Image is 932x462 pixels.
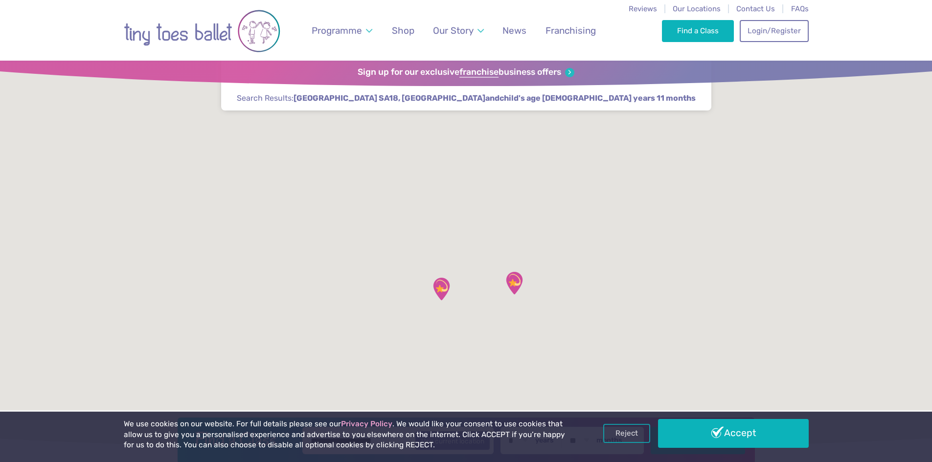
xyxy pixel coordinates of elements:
[629,4,657,13] a: Reviews
[429,277,454,301] div: Canolfan Gwili Centre: Hendy Community…
[294,93,485,104] span: [GEOGRAPHIC_DATA] SA18, [GEOGRAPHIC_DATA]
[392,25,414,36] span: Shop
[658,419,809,447] a: Accept
[433,25,474,36] span: Our Story
[546,25,596,36] span: Franchising
[500,93,696,104] span: child's age [DEMOGRAPHIC_DATA] years 11 months
[294,93,696,103] strong: and
[662,20,734,42] a: Find a Class
[358,67,574,78] a: Sign up for our exclusivefranchisebusiness offers
[603,424,650,442] a: Reject
[736,4,775,13] a: Contact Us
[124,419,569,451] p: We use cookies on our website. For full details please see our . We would like your consent to us...
[124,6,280,56] img: tiny toes ballet
[502,271,526,295] div: Y Stiwdio
[740,20,808,42] a: Login/Register
[502,25,526,36] span: News
[307,19,377,42] a: Programme
[673,4,721,13] a: Our Locations
[791,4,809,13] a: FAQs
[459,67,499,78] strong: franchise
[428,19,488,42] a: Our Story
[312,25,362,36] span: Programme
[541,19,600,42] a: Franchising
[498,19,531,42] a: News
[341,419,392,428] a: Privacy Policy
[387,19,419,42] a: Shop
